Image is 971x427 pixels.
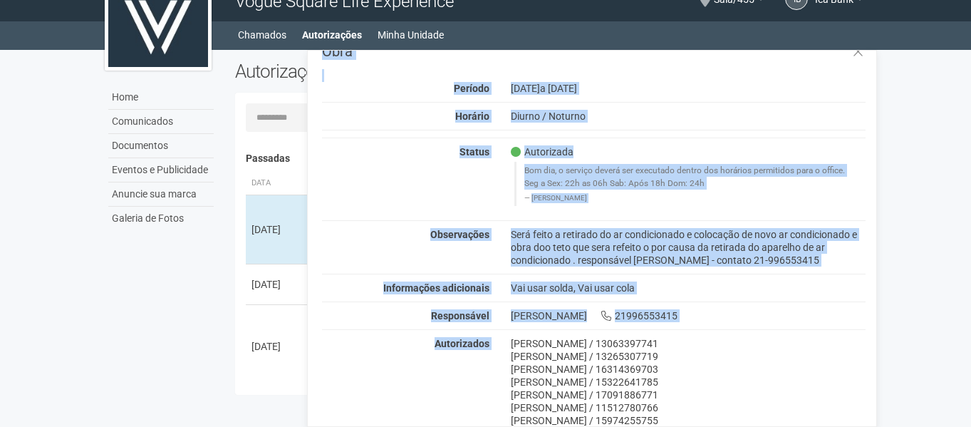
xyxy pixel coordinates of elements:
[511,145,573,158] span: Autorizada
[246,172,310,195] th: Data
[383,282,489,294] strong: Informações adicionais
[430,229,489,240] strong: Observações
[500,228,877,267] div: Será feito a retirado do ar condicionado e colocação de novo ar condicionado e obra doo teto que ...
[511,389,866,401] div: [PERSON_NAME] / 17091886771
[235,61,540,82] h2: Autorizações
[322,44,866,58] h3: Obra
[302,25,362,45] a: Autorizações
[459,146,489,158] strong: Status
[511,414,866,427] div: [PERSON_NAME] / 15974255755
[511,376,866,389] div: [PERSON_NAME] / 15322641785
[540,83,577,94] span: a [DATE]
[108,110,214,134] a: Comunicados
[108,86,214,110] a: Home
[238,25,286,45] a: Chamados
[454,83,489,94] strong: Período
[251,277,304,292] div: [DATE]
[500,309,877,322] div: [PERSON_NAME] 21996553415
[511,350,866,363] div: [PERSON_NAME] / 13265307719
[500,110,877,123] div: Diurno / Noturno
[511,363,866,376] div: [PERSON_NAME] / 16314369703
[108,134,214,158] a: Documentos
[108,182,214,207] a: Anuncie sua marca
[108,158,214,182] a: Eventos e Publicidade
[511,401,866,414] div: [PERSON_NAME] / 11512780766
[511,337,866,350] div: [PERSON_NAME] / 13063397741
[431,310,489,321] strong: Responsável
[500,282,877,294] div: Vai usar solda, Vai usar cola
[251,222,304,237] div: [DATE]
[500,82,877,95] div: [DATE]
[455,110,489,122] strong: Horário
[108,207,214,230] a: Galeria de Fotos
[246,153,856,164] h4: Passadas
[514,162,866,205] blockquote: Bom dia, o serviço deverá ser executado dentro dos horários permitidos para o office. Seg a Sex: ...
[435,338,489,349] strong: Autorizados
[251,339,304,354] div: [DATE]
[524,193,858,203] footer: [PERSON_NAME]
[378,25,444,45] a: Minha Unidade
